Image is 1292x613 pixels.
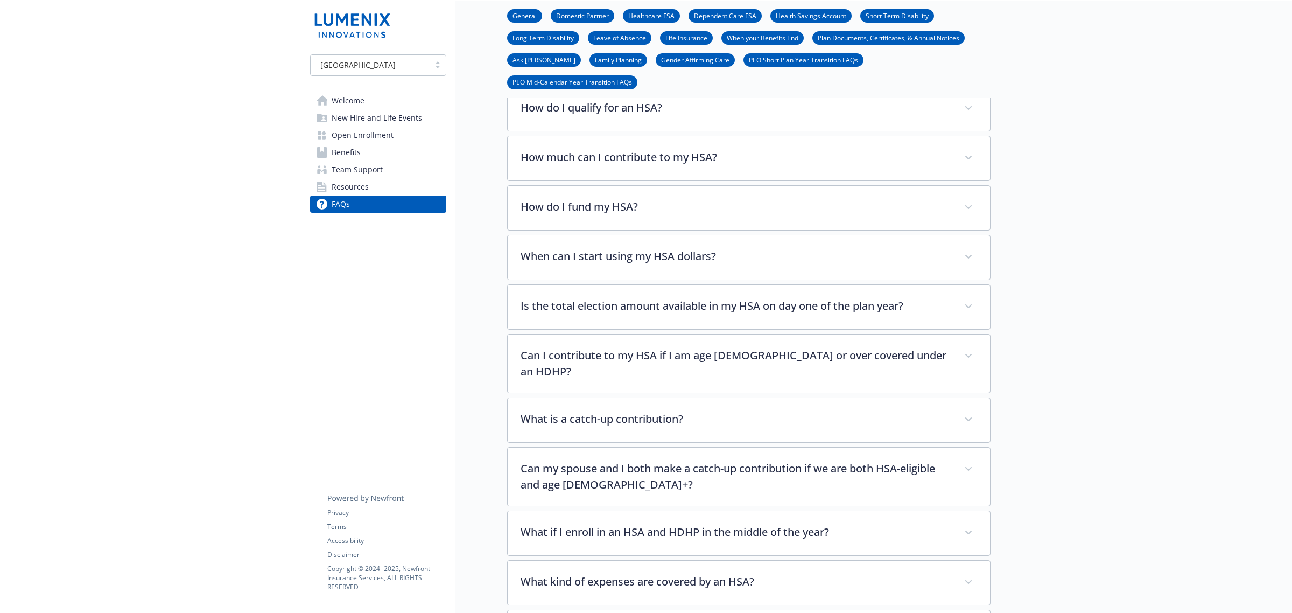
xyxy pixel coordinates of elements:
a: FAQs [310,196,446,213]
a: Health Savings Account [770,10,852,20]
a: Terms [327,522,446,532]
a: Long Term Disability [507,32,579,43]
p: How much can I contribute to my HSA? [521,149,951,165]
div: How do I fund my HSA? [508,186,990,230]
a: Leave of Absence [588,32,651,43]
p: Is the total election amount available in my HSA on day one of the plan year? [521,298,951,314]
p: What kind of expenses are covered by an HSA? [521,574,951,590]
a: PEO Mid-Calendar Year Transition FAQs [507,76,637,87]
p: How do I fund my HSA? [521,199,951,215]
div: Can my spouse and I both make a catch-up contribution if we are both HSA-eligible and age [DEMOGR... [508,448,990,506]
a: Ask [PERSON_NAME] [507,54,581,65]
p: Copyright © 2024 - 2025 , Newfront Insurance Services, ALL RIGHTS RESERVED [327,564,446,591]
span: Team Support [332,161,383,178]
span: FAQs [332,196,350,213]
div: What if I enroll in an HSA and HDHP in the middle of the year? [508,511,990,555]
span: Welcome [332,92,364,109]
div: How do I qualify for an HSA? [508,87,990,131]
a: Gender Affirming Care [656,54,735,65]
span: Benefits [332,144,361,161]
a: Benefits [310,144,446,161]
div: How much can I contribute to my HSA? [508,136,990,180]
p: How do I qualify for an HSA? [521,100,951,116]
a: PEO Short Plan Year Transition FAQs [743,54,863,65]
a: When your Benefits End [721,32,804,43]
span: Open Enrollment [332,127,394,144]
div: What kind of expenses are covered by an HSA? [508,561,990,605]
span: New Hire and Life Events [332,109,422,127]
p: What if I enroll in an HSA and HDHP in the middle of the year? [521,524,951,540]
div: Can I contribute to my HSA if I am age [DEMOGRAPHIC_DATA] or over covered under an HDHP? [508,335,990,393]
span: Resources [332,178,369,196]
p: Can my spouse and I both make a catch-up contribution if we are both HSA-eligible and age [DEMOGR... [521,461,951,493]
div: Is the total election amount available in my HSA on day one of the plan year? [508,285,990,329]
a: Life Insurance [660,32,713,43]
a: Privacy [327,508,446,518]
span: [GEOGRAPHIC_DATA] [320,59,396,71]
a: General [507,10,542,20]
a: Resources [310,178,446,196]
a: Open Enrollment [310,127,446,144]
p: Can I contribute to my HSA if I am age [DEMOGRAPHIC_DATA] or over covered under an HDHP? [521,347,951,380]
p: What is a catch-up contribution? [521,411,951,427]
a: Domestic Partner [551,10,614,20]
a: Plan Documents, Certificates, & Annual Notices [812,32,965,43]
a: New Hire and Life Events [310,109,446,127]
a: Healthcare FSA [623,10,680,20]
p: When can I start using my HSA dollars? [521,248,951,264]
div: When can I start using my HSA dollars? [508,235,990,280]
div: What is a catch-up contribution? [508,398,990,442]
a: Accessibility [327,536,446,546]
a: Team Support [310,161,446,178]
span: [GEOGRAPHIC_DATA] [316,59,424,71]
a: Family Planning [589,54,647,65]
a: Short Term Disability [860,10,934,20]
a: Dependent Care FSA [689,10,762,20]
a: Welcome [310,92,446,109]
a: Disclaimer [327,550,446,560]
